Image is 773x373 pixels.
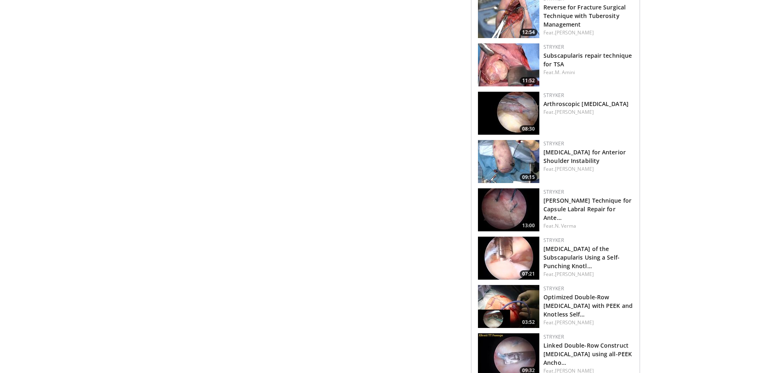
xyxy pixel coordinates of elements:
img: aa9e7fb3-1087-4929-bf03-f99ad1446f41.150x105_q85_crop-smart_upscale.jpg [478,43,539,86]
div: Feat. [543,109,633,116]
a: Stryker [543,43,564,50]
span: 11:52 [520,77,537,84]
a: 11:52 [478,43,539,86]
span: 13:00 [520,222,537,229]
a: 07:21 [478,237,539,280]
a: 08:30 [478,92,539,135]
a: [PERSON_NAME] [555,29,594,36]
a: [MEDICAL_DATA] for Anterior Shoulder Instability [543,148,626,165]
a: [PERSON_NAME] [555,271,594,278]
span: 09:15 [520,174,537,181]
a: 13:00 [478,188,539,231]
div: Feat. [543,222,633,230]
a: Stryker [543,92,564,99]
span: 07:21 [520,270,537,278]
a: N. Verma [555,222,577,229]
a: Stryker [543,237,564,244]
div: Feat. [543,319,633,326]
a: [PERSON_NAME] Technique for Capsule Labral Repair for Ante… [543,197,631,222]
span: 08:30 [520,125,537,133]
a: Stryker [543,188,564,195]
div: Feat. [543,271,633,278]
a: Subscapularis repair technique for TSA [543,52,632,68]
img: b8f6d91d-f507-4e09-9f60-f8f61a026216.150x105_q85_crop-smart_upscale.jpg [478,188,539,231]
a: [PERSON_NAME] [555,109,594,115]
a: Stryker [543,285,564,292]
img: d912e6f6-90ff-4595-bfbb-e4ff29eb709d.150x105_q85_crop-smart_upscale.jpg [478,92,539,135]
a: [MEDICAL_DATA] of the Subscapularis Using a Self-Punching Knotl… [543,245,620,270]
a: Arthroscopic [MEDICAL_DATA] [543,100,629,108]
img: 7814e67d-5fc6-4d6f-8b5e-179a308cb96f.150x105_q85_crop-smart_upscale.jpg [478,237,539,280]
a: 09:15 [478,140,539,183]
a: [PERSON_NAME] [555,319,594,326]
img: 5abd6e6f-ec56-4e3e-9270-bc15eab5e236.150x105_q85_crop-smart_upscale.jpg [478,140,539,183]
div: Feat. [543,69,633,76]
img: 8f492ad4-e7d3-4116-ba01-8935cc6ccdab.150x105_q85_crop-smart_upscale.jpg [478,285,539,328]
a: 03:52 [478,285,539,328]
a: Reverse for Fracture Surgical Technique with Tuberosity Management [543,3,626,28]
a: Linked Double-Row Construct [MEDICAL_DATA] using all-PEEK Ancho… [543,341,632,366]
a: Stryker [543,140,564,147]
div: Feat. [543,165,633,173]
a: Stryker [543,333,564,340]
span: 03:52 [520,319,537,326]
div: Feat. [543,29,633,36]
a: Optimized Double-Row [MEDICAL_DATA] with PEEK and Knotless Self… [543,293,633,318]
a: [PERSON_NAME] [555,165,594,172]
span: 12:54 [520,29,537,36]
a: M. Amini [555,69,575,76]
